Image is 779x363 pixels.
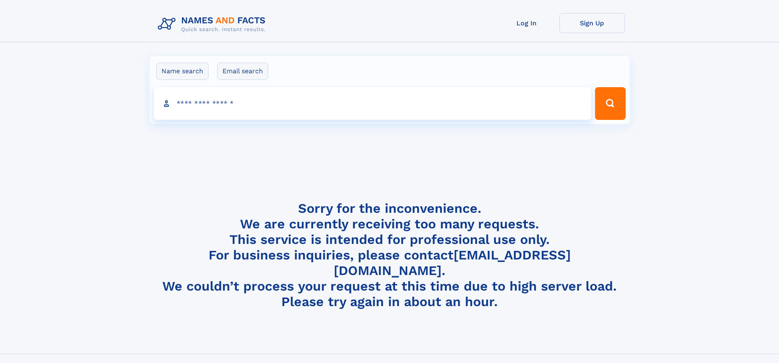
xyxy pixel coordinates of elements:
[334,247,571,278] a: [EMAIL_ADDRESS][DOMAIN_NAME]
[155,13,272,35] img: Logo Names and Facts
[154,87,592,120] input: search input
[595,87,625,120] button: Search Button
[494,13,559,33] a: Log In
[155,201,625,310] h4: Sorry for the inconvenience. We are currently receiving too many requests. This service is intend...
[217,63,268,80] label: Email search
[156,63,209,80] label: Name search
[559,13,625,33] a: Sign Up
